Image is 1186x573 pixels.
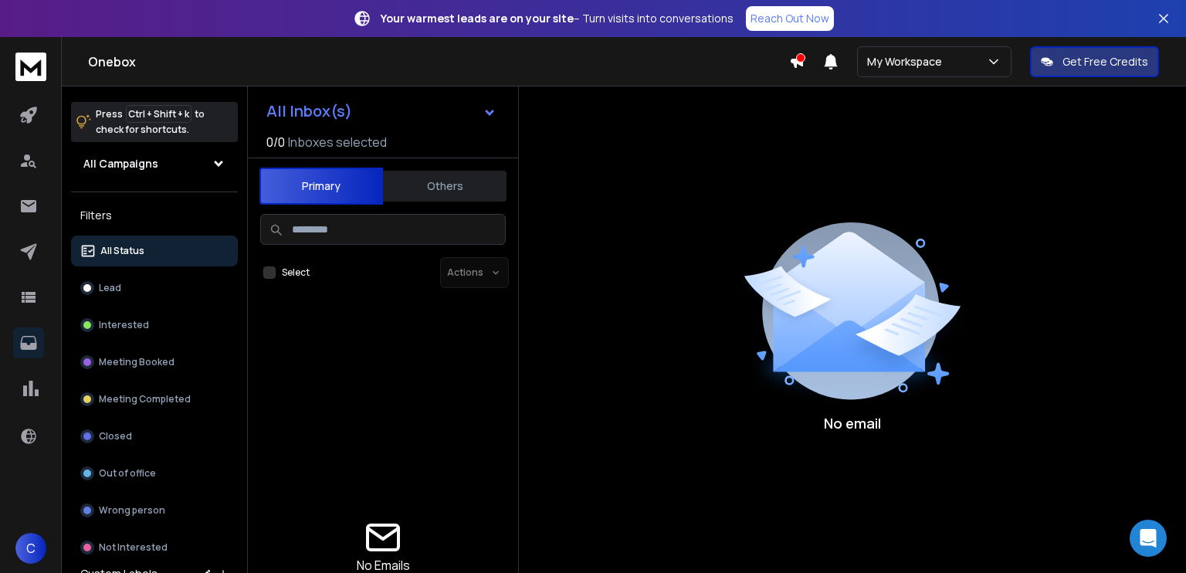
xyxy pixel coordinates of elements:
button: All Inbox(s) [254,96,509,127]
button: Wrong person [71,495,238,526]
button: C [15,533,46,564]
button: Not Interested [71,532,238,563]
button: Meeting Completed [71,384,238,415]
button: Interested [71,310,238,341]
a: Reach Out Now [746,6,834,31]
h1: Onebox [88,53,789,71]
p: Meeting Completed [99,393,191,405]
strong: Your warmest leads are on your site [381,11,574,25]
p: Closed [99,430,132,442]
button: Meeting Booked [71,347,238,378]
p: Out of office [99,467,156,480]
h3: Filters [71,205,238,226]
button: Others [383,169,507,203]
button: Lead [71,273,238,303]
span: 0 / 0 [266,133,285,151]
img: logo [15,53,46,81]
h1: All Campaigns [83,156,158,171]
button: All Status [71,236,238,266]
p: Interested [99,319,149,331]
p: Not Interested [99,541,168,554]
p: Reach Out Now [751,11,829,26]
button: Primary [259,168,383,205]
button: All Campaigns [71,148,238,179]
p: Press to check for shortcuts. [96,107,205,137]
label: Select [282,266,310,279]
p: All Status [100,245,144,257]
h1: All Inbox(s) [266,103,352,119]
p: No email [824,412,881,434]
p: Wrong person [99,504,165,517]
span: Ctrl + Shift + k [126,105,191,123]
button: Out of office [71,458,238,489]
button: Get Free Credits [1030,46,1159,77]
h3: Inboxes selected [288,133,387,151]
p: Lead [99,282,121,294]
button: Closed [71,421,238,452]
p: Get Free Credits [1062,54,1148,70]
div: Open Intercom Messenger [1130,520,1167,557]
p: Meeting Booked [99,356,175,368]
p: My Workspace [867,54,948,70]
p: – Turn visits into conversations [381,11,734,26]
